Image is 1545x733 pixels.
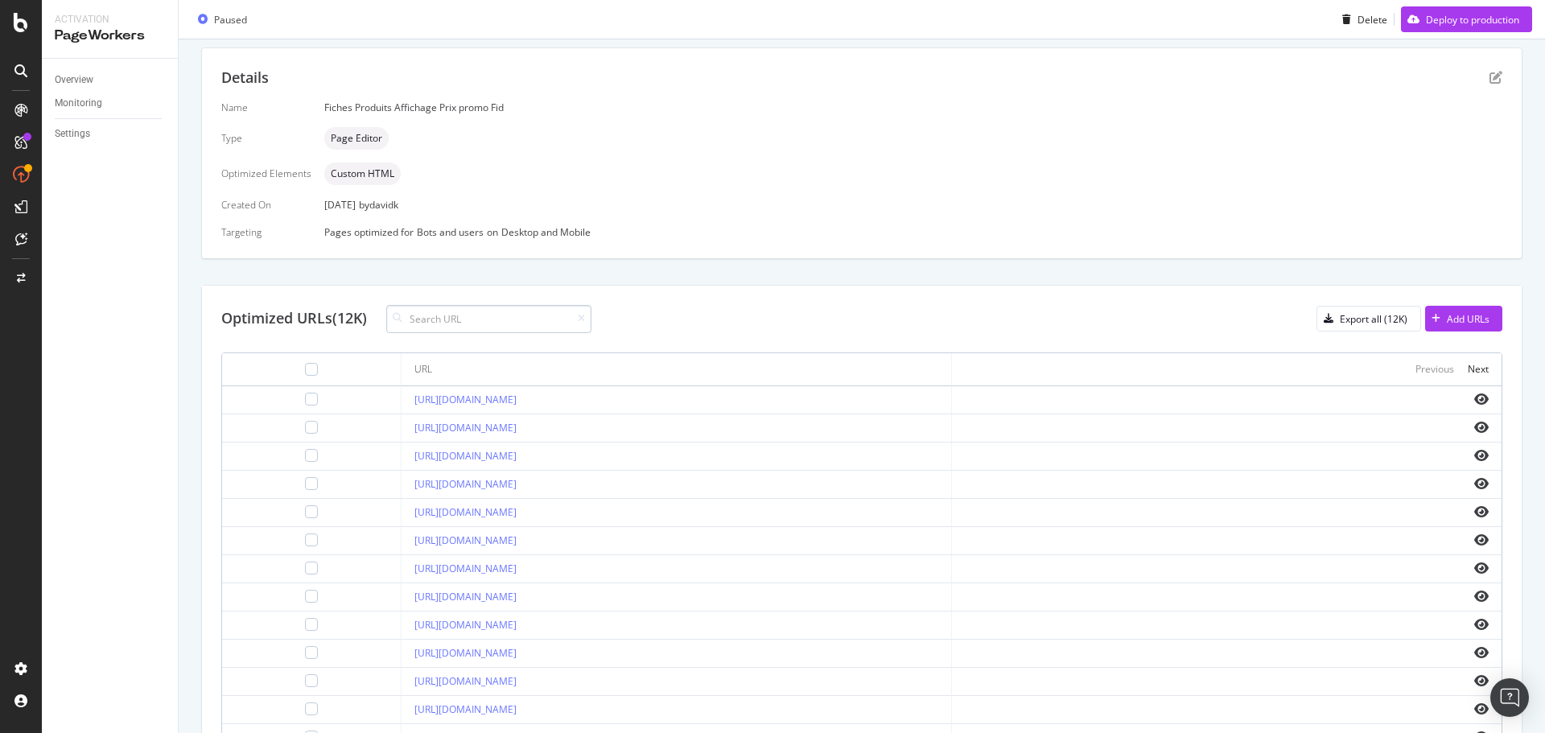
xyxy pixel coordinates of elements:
i: eye [1474,533,1489,546]
div: Settings [55,126,90,142]
button: Next [1468,360,1489,379]
button: Add URLs [1425,306,1502,331]
div: Paused [214,12,247,26]
div: Open Intercom Messenger [1490,678,1529,717]
i: eye [1474,702,1489,715]
i: eye [1474,477,1489,490]
div: Add URLs [1447,312,1489,326]
div: Next [1468,362,1489,376]
a: [URL][DOMAIN_NAME] [414,590,517,603]
div: pen-to-square [1489,71,1502,84]
a: Monitoring [55,95,167,112]
button: Previous [1415,360,1454,379]
div: Optimized URLs (12K) [221,308,367,329]
div: URL [414,362,432,377]
i: eye [1474,646,1489,659]
div: Overview [55,72,93,89]
div: neutral label [324,163,401,185]
button: Deploy to production [1401,6,1532,32]
div: Type [221,131,311,145]
input: Search URL [386,305,591,333]
div: Bots and users [417,225,484,239]
a: [URL][DOMAIN_NAME] [414,449,517,463]
a: [URL][DOMAIN_NAME] [414,393,517,406]
div: Activation [55,13,165,27]
div: Pages optimized for on [324,225,1502,239]
a: [URL][DOMAIN_NAME] [414,618,517,632]
div: Details [221,68,269,89]
a: [URL][DOMAIN_NAME] [414,646,517,660]
i: eye [1474,562,1489,574]
i: eye [1474,421,1489,434]
i: eye [1474,674,1489,687]
div: Optimized Elements [221,167,311,180]
a: [URL][DOMAIN_NAME] [414,702,517,716]
div: Created On [221,198,311,212]
div: PageWorkers [55,27,165,45]
div: Export all (12K) [1340,312,1407,326]
i: eye [1474,393,1489,406]
a: Overview [55,72,167,89]
div: Delete [1358,12,1387,26]
div: Fiches Produits Affichage Prix promo Fid [324,101,1502,114]
div: [DATE] [324,198,1502,212]
div: Monitoring [55,95,102,112]
span: Page Editor [331,134,382,143]
button: Export all (12K) [1316,306,1421,331]
a: [URL][DOMAIN_NAME] [414,533,517,547]
div: Previous [1415,362,1454,376]
i: eye [1474,449,1489,462]
div: Desktop and Mobile [501,225,591,239]
a: [URL][DOMAIN_NAME] [414,421,517,434]
a: [URL][DOMAIN_NAME] [414,477,517,491]
div: Name [221,101,311,114]
button: Delete [1336,6,1387,32]
div: by davidk [359,198,398,212]
i: eye [1474,618,1489,631]
div: neutral label [324,127,389,150]
i: eye [1474,505,1489,518]
div: Targeting [221,225,311,239]
div: Deploy to production [1426,12,1519,26]
a: [URL][DOMAIN_NAME] [414,505,517,519]
i: eye [1474,590,1489,603]
a: [URL][DOMAIN_NAME] [414,674,517,688]
a: [URL][DOMAIN_NAME] [414,562,517,575]
span: Custom HTML [331,169,394,179]
a: Settings [55,126,167,142]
